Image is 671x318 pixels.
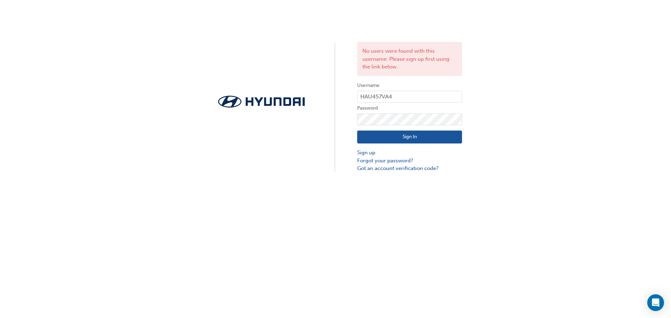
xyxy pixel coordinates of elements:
[357,164,462,172] a: Got an account verification code?
[357,81,462,90] label: Username
[357,91,462,103] input: Username
[209,94,314,110] img: Trak
[357,149,462,157] a: Sign up
[647,294,664,311] div: Open Intercom Messenger
[357,104,462,112] label: Password
[357,157,462,165] a: Forgot your password?
[357,42,462,76] div: No users were found with this username. Please sign up first using the link below.
[357,131,462,144] button: Sign In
